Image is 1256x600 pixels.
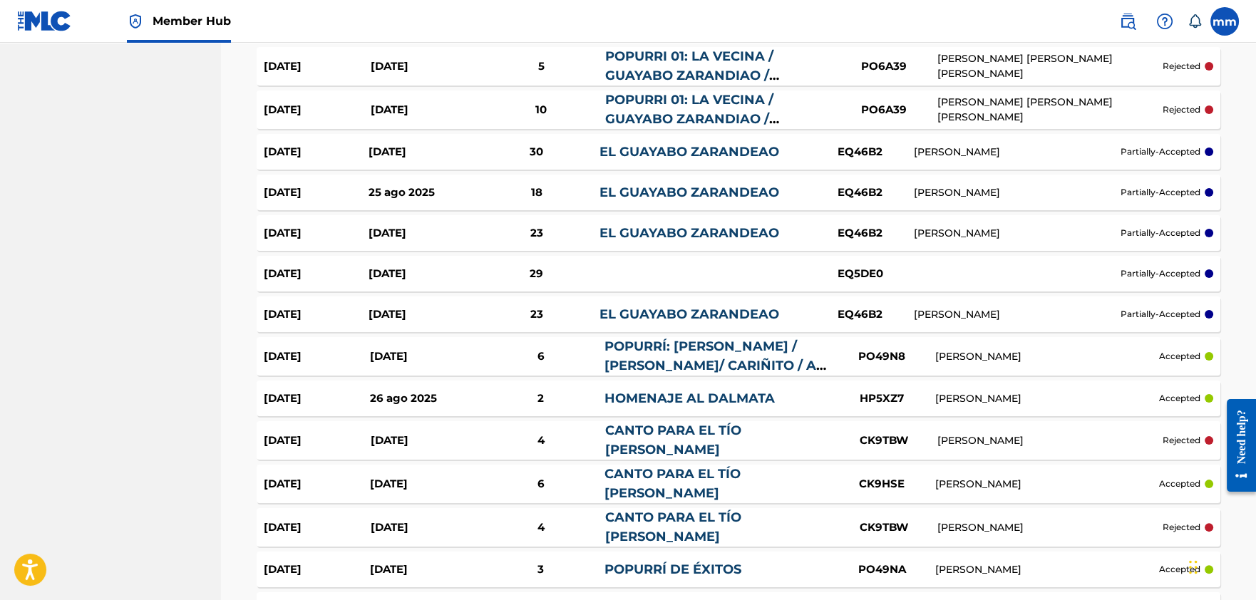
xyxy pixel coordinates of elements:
div: [DATE] [264,225,369,242]
a: EL GUAYABO ZARANDEAO [599,225,779,241]
p: rejected [1163,60,1200,73]
a: POPURRI 01: LA VECINA / GUAYABO ZARANDIAO / [GEOGRAPHIC_DATA] / TU ALMA Y LA MIA / TIERRA NEGRA /... [605,48,825,141]
div: Widget de chat [1185,532,1256,600]
div: [DATE] [371,58,478,75]
div: User Menu [1210,7,1239,36]
p: accepted [1159,477,1200,490]
div: 23 [473,225,599,242]
div: [DATE] [369,306,473,323]
div: [DATE] [264,390,370,407]
div: Arrastrar [1189,546,1198,589]
div: 2 [477,390,604,407]
iframe: Chat Widget [1185,532,1256,600]
div: [DATE] [369,225,473,242]
div: CK9TBW [830,433,937,449]
a: POPURRÍ DE ÉXITOS [604,562,741,577]
p: accepted [1159,392,1200,405]
div: [PERSON_NAME] [913,185,1121,200]
p: rejected [1163,521,1200,534]
div: [PERSON_NAME] [913,307,1121,322]
img: MLC Logo [17,11,72,31]
a: HOMENAJE AL DALMATA [604,390,775,406]
div: 5 [477,58,605,75]
a: CANTO PARA EL TÍO [PERSON_NAME] [605,423,741,457]
div: [DATE] [369,266,473,282]
div: EQ46B2 [806,225,913,242]
div: [DATE] [369,144,473,160]
div: [PERSON_NAME] [935,562,1159,577]
div: [DATE] [264,519,371,536]
div: [DATE] [264,562,370,578]
div: CK9HSE [828,476,935,492]
div: 18 [473,185,599,201]
div: [DATE] [264,476,370,492]
p: partially-accepted [1121,145,1200,158]
div: 6 [477,476,604,492]
div: 25 ago 2025 [369,185,473,201]
p: accepted [1159,563,1200,576]
div: [DATE] [371,433,478,449]
div: CK9TBW [830,519,937,536]
div: [DATE] [370,348,476,365]
div: [PERSON_NAME] [937,433,1163,448]
div: PO49N8 [828,348,935,365]
div: EQ46B2 [806,185,913,201]
div: [DATE] [264,102,371,118]
div: PO6A39 [830,58,937,75]
div: 23 [473,306,599,323]
div: [DATE] [264,266,369,282]
div: [DATE] [370,562,476,578]
div: 6 [477,348,604,365]
a: POPURRI 01: LA VECINA / GUAYABO ZARANDIAO / [GEOGRAPHIC_DATA] / TU ALMA Y LA MIA / TIERRA NEGRA /... [605,92,825,185]
div: Notifications [1188,14,1202,29]
div: 26 ago 2025 [370,390,476,407]
p: accepted [1159,350,1200,363]
p: rejected [1163,434,1200,447]
a: EL GUAYABO ZARANDEAO [599,144,779,160]
div: EQ5DE0 [806,266,913,282]
p: partially-accepted [1121,186,1200,199]
p: partially-accepted [1121,267,1200,280]
div: [DATE] [264,185,369,201]
div: PO49NA [828,562,935,578]
a: Public Search [1113,7,1142,36]
div: [DATE] [264,433,371,449]
p: partially-accepted [1121,227,1200,239]
div: [DATE] [371,102,478,118]
a: CANTO PARA EL TÍO [PERSON_NAME] [605,510,741,544]
div: 29 [473,266,599,282]
div: 3 [477,562,604,578]
div: [DATE] [264,348,370,365]
div: EQ46B2 [806,306,913,323]
div: 10 [477,102,605,118]
a: EL GUAYABO ZARANDEAO [599,185,779,200]
div: 4 [477,519,605,536]
div: PO6A39 [830,102,937,118]
div: [DATE] [371,519,478,536]
div: [PERSON_NAME] [913,226,1121,241]
img: search [1119,13,1136,30]
a: EL GUAYABO ZARANDEAO [599,306,779,322]
div: EQ46B2 [806,144,913,160]
span: Member Hub [153,13,231,29]
div: Help [1151,7,1179,36]
div: [DATE] [264,144,369,160]
div: [PERSON_NAME] [935,349,1159,364]
div: [DATE] [370,476,476,492]
div: [DATE] [264,58,371,75]
img: help [1156,13,1173,30]
a: POPURRÍ: [PERSON_NAME] / [PERSON_NAME]/ CARIÑITO / AH PUES / SIGO SIENDO [PERSON_NAME] [604,338,827,412]
iframe: Resource Center [1216,388,1256,502]
a: CANTO PARA EL TÍO [PERSON_NAME] [604,466,741,501]
div: HP5XZ7 [828,390,935,407]
div: [DATE] [264,306,369,323]
div: [PERSON_NAME] [PERSON_NAME] [PERSON_NAME] [937,95,1163,125]
img: Top Rightsholder [127,13,144,30]
div: 30 [473,144,599,160]
div: [PERSON_NAME] [937,520,1163,535]
div: [PERSON_NAME] [913,145,1121,160]
p: partially-accepted [1121,308,1200,321]
div: 4 [477,433,605,449]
